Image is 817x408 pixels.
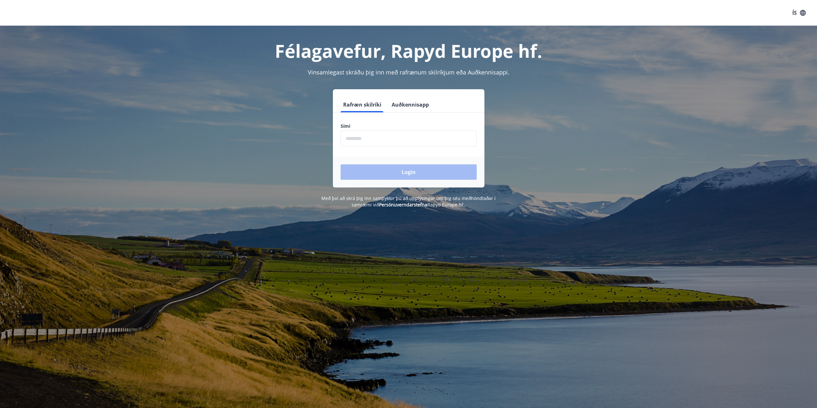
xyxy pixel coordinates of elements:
span: Vinsamlegast skráðu þig inn með rafrænum skilríkjum eða Auðkennisappi. [308,68,509,76]
button: Auðkennisapp [389,97,431,112]
button: Rafræn skilríki [341,97,384,112]
button: ÍS [789,7,809,19]
span: Með því að skrá þig inn samþykkir þú að upplýsingar um þig séu meðhöndlaðar í samræmi við Rapyd E... [321,195,496,208]
label: Sími [341,123,477,129]
a: Persónuverndarstefna [379,202,427,208]
h1: Félagavefur, Rapyd Europe hf. [185,39,632,63]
